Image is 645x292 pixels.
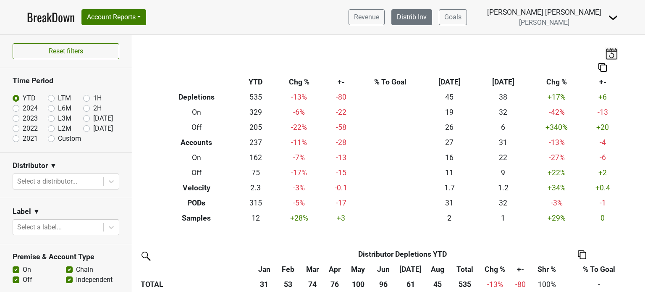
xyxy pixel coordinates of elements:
[156,90,238,105] th: Depletions
[275,262,301,277] th: Feb: activate to sort column ascending
[423,210,477,226] td: 2
[301,262,324,277] th: Mar: activate to sort column ascending
[450,277,479,292] th: 535
[13,253,119,261] h3: Premise & Account Type
[324,165,358,180] td: -15
[423,135,477,150] td: 27
[425,277,450,292] th: 45
[423,120,477,135] td: 26
[476,180,530,195] td: 1.2
[58,93,71,103] label: LTM
[27,8,75,26] a: BreakDown
[324,90,358,105] td: -80
[476,135,530,150] td: 31
[156,135,238,150] th: Accounts
[519,18,569,26] span: [PERSON_NAME]
[391,9,432,25] a: Distrib Inv
[33,207,40,217] span: ▼
[156,120,238,135] th: Off
[13,207,31,216] h3: Label
[237,180,274,195] td: 2.3
[93,124,113,134] label: [DATE]
[515,280,526,289] span: -80
[139,249,152,262] img: filter
[81,9,146,25] button: Account Reports
[274,105,324,120] td: -6 %
[13,161,48,170] h3: Distributor
[511,262,530,277] th: +-: activate to sort column ascending
[156,195,238,210] th: PODs
[346,262,371,277] th: May: activate to sort column ascending
[530,210,584,226] td: +29 %
[476,210,530,226] td: 1
[530,120,584,135] td: +340 %
[476,195,530,210] td: 32
[584,105,622,120] td: -13
[530,75,584,90] th: Chg %
[58,103,71,113] label: L6M
[564,262,635,277] th: % To Goal: activate to sort column ascending
[476,150,530,166] td: 22
[76,275,113,285] label: Independent
[23,124,38,134] label: 2022
[274,120,324,135] td: -22 %
[237,210,274,226] td: 12
[274,195,324,210] td: -5 %
[530,150,584,166] td: -27 %
[275,247,530,262] th: Distributor Depletions YTD
[274,135,324,150] td: -11 %
[324,135,358,150] td: -28
[324,180,358,195] td: -0.1
[564,277,635,292] td: -
[487,7,601,18] div: [PERSON_NAME] [PERSON_NAME]
[530,262,564,277] th: Shr %: activate to sort column ascending
[58,113,71,124] label: L3M
[450,262,479,277] th: Total: activate to sort column ascending
[346,277,371,292] th: 100
[530,90,584,105] td: +17 %
[324,105,358,120] td: -22
[301,277,324,292] th: 74
[274,75,324,90] th: Chg %
[439,9,467,25] a: Goals
[584,165,622,180] td: +2
[423,165,477,180] td: 11
[358,75,423,90] th: % To Goal
[584,90,622,105] td: +6
[274,150,324,166] td: -7 %
[324,210,358,226] td: +3
[423,75,477,90] th: [DATE]
[23,103,38,113] label: 2024
[23,93,36,103] label: YTD
[274,165,324,180] td: -17 %
[324,262,346,277] th: Apr: activate to sort column ascending
[58,124,71,134] label: L2M
[13,43,119,59] button: Reset filters
[23,113,38,124] label: 2023
[324,120,358,135] td: -58
[396,262,425,277] th: Jul: activate to sort column ascending
[530,277,564,292] td: 100%
[584,75,622,90] th: +-
[237,195,274,210] td: 315
[139,262,253,277] th: &nbsp;: activate to sort column ascending
[58,134,81,144] label: Custom
[584,195,622,210] td: -1
[423,150,477,166] td: 16
[274,90,324,105] td: -13 %
[156,180,238,195] th: Velocity
[253,277,275,292] th: 31
[349,9,385,25] a: Revenue
[476,75,530,90] th: [DATE]
[476,90,530,105] td: 38
[274,210,324,226] td: +28 %
[76,265,93,275] label: Chain
[93,113,113,124] label: [DATE]
[476,120,530,135] td: 6
[253,262,275,277] th: Jan: activate to sort column ascending
[423,90,477,105] td: 45
[324,75,358,90] th: +-
[530,105,584,120] td: -42 %
[237,120,274,135] td: 205
[93,103,102,113] label: 2H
